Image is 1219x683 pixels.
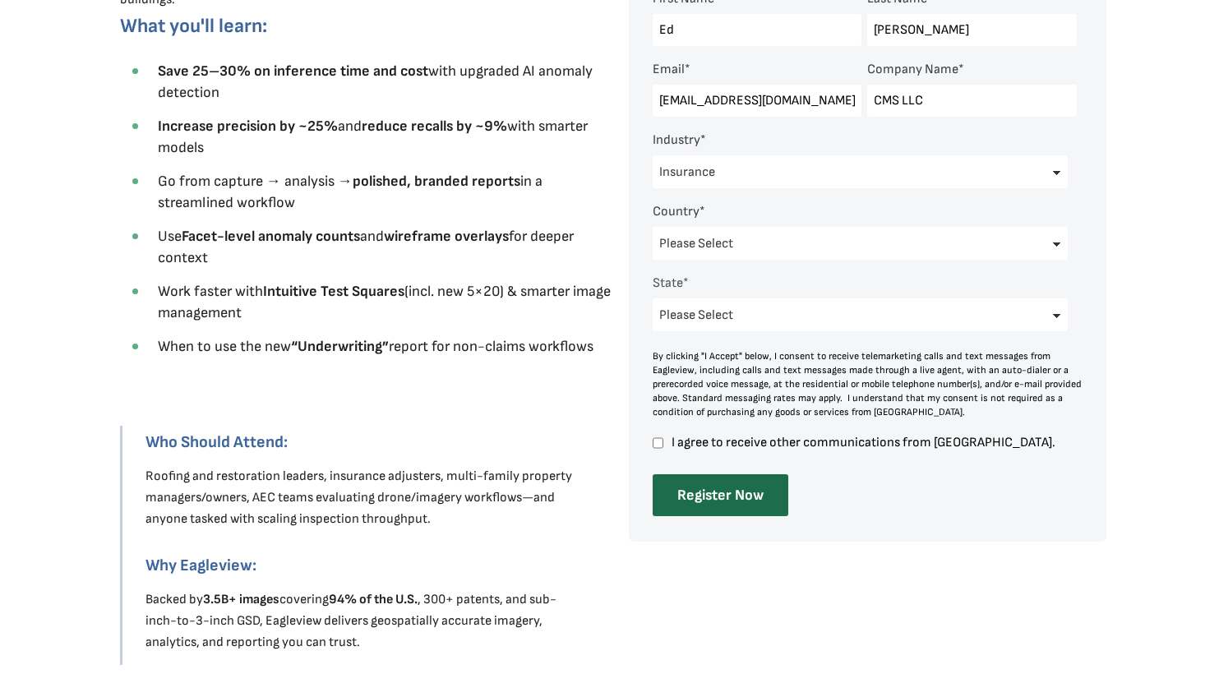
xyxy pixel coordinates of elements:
span: Go from capture → analysis → in a streamlined workflow [158,173,543,211]
span: Work faster with (incl. new 5×20) & smarter image management [158,283,611,321]
strong: 94% of the U.S. [329,592,418,607]
strong: Why Eagleview: [145,556,256,575]
span: Email [653,62,685,77]
input: Register Now [653,474,788,516]
strong: reduce recalls by ~9% [362,118,507,135]
strong: Who Should Attend: [145,432,288,452]
span: and with smarter models [158,118,588,156]
span: When to use the new report for non-claims workflows [158,338,593,355]
span: State [653,275,683,291]
strong: Save 25–30% on inference time and cost [158,62,428,80]
strong: wireframe overlays [384,228,509,245]
span: Industry [653,132,700,148]
strong: “Underwriting” [291,338,389,355]
span: Use and for deeper context [158,228,574,266]
span: Roofing and restoration leaders, insurance adjusters, multi-family property managers/owners, AEC ... [145,468,572,527]
strong: Intuitive Test Squares [263,283,404,300]
span: Backed by covering , 300+ patents, and sub-inch-to-3-inch GSD, Eagleview delivers geospatially ac... [145,592,556,650]
strong: 3.5B+ images [203,592,279,607]
span: I agree to receive other communications from [GEOGRAPHIC_DATA]. [669,436,1077,450]
input: I agree to receive other communications from [GEOGRAPHIC_DATA]. [653,436,663,450]
span: Company Name [867,62,958,77]
span: with upgraded AI anomaly detection [158,62,593,101]
span: What you'll learn: [120,14,267,38]
strong: polished, branded reports [353,173,520,190]
div: By clicking "I Accept" below, I consent to receive telemarketing calls and text messages from Eag... [653,349,1083,419]
span: Country [653,204,700,219]
strong: Facet-level anomaly counts [182,228,360,245]
strong: Increase precision by ~25% [158,118,338,135]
